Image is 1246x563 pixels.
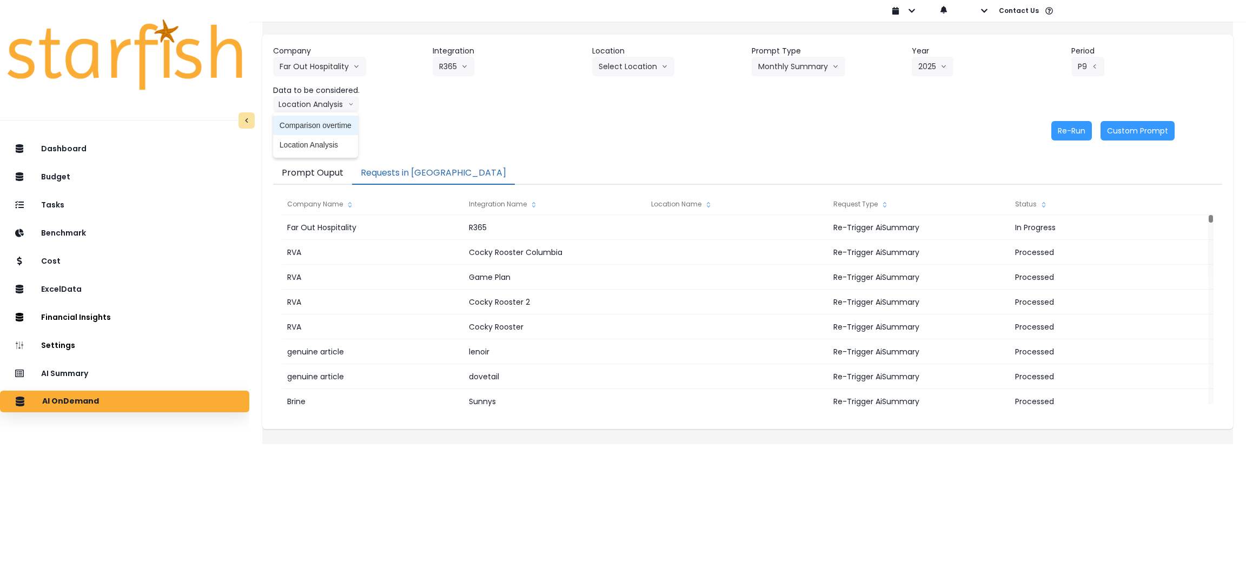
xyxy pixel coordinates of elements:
[592,45,743,57] header: Location
[529,200,538,209] svg: sort
[273,96,359,112] button: Location Analysisarrow down line
[282,314,463,339] div: RVA
[661,61,668,72] svg: arrow down line
[346,200,354,209] svg: sort
[41,200,64,210] p: Tasks
[828,193,1010,215] div: Request Type
[1101,121,1175,140] button: Custom Prompt
[1051,121,1092,140] button: Re-Run
[1010,290,1191,314] div: Processed
[704,200,713,209] svg: sort
[282,193,463,215] div: Company Name
[1010,193,1191,215] div: Status
[912,45,1063,57] header: Year
[828,364,1010,389] div: Re-Trigger AiSummary
[828,389,1010,414] div: Re-Trigger AiSummary
[433,45,584,57] header: Integration
[1039,200,1048,209] svg: sort
[828,240,1010,265] div: Re-Trigger AiSummary
[1010,265,1191,290] div: Processed
[463,265,645,290] div: Game Plan
[1071,57,1104,76] button: P9arrow left line
[348,99,354,110] svg: arrow down line
[1071,45,1222,57] header: Period
[463,339,645,364] div: lenoir
[282,339,463,364] div: genuine article
[828,290,1010,314] div: Re-Trigger AiSummary
[282,265,463,290] div: RVA
[1010,215,1191,240] div: In Progress
[940,61,947,72] svg: arrow down line
[592,57,674,76] button: Select Locationarrow down line
[646,193,827,215] div: Location Name
[282,389,463,414] div: Brine
[41,369,88,378] p: AI Summary
[463,193,645,215] div: Integration Name
[912,57,953,76] button: 2025arrow down line
[1010,339,1191,364] div: Processed
[828,339,1010,364] div: Re-Trigger AiSummary
[828,265,1010,290] div: Re-Trigger AiSummary
[282,364,463,389] div: genuine article
[353,61,360,72] svg: arrow down line
[273,162,352,185] button: Prompt Ouput
[461,61,468,72] svg: arrow down line
[280,120,352,131] span: Comparison overtime
[463,215,645,240] div: R365
[41,172,70,182] p: Budget
[280,139,352,150] span: Location Analysis
[273,112,358,158] ul: Location Analysisarrow down line
[752,45,903,57] header: Prompt Type
[282,290,463,314] div: RVA
[273,57,366,76] button: Far Out Hospitalityarrow down line
[42,397,99,406] p: AI OnDemand
[352,162,515,185] button: Requests in [GEOGRAPHIC_DATA]
[41,257,61,266] p: Cost
[1010,314,1191,339] div: Processed
[463,290,645,314] div: Cocky Rooster 2
[463,240,645,265] div: Cocky Rooster Columbia
[273,85,424,96] header: Data to be considered.
[1010,389,1191,414] div: Processed
[463,389,645,414] div: Sunnys
[273,45,424,57] header: Company
[41,229,86,238] p: Benchmark
[282,240,463,265] div: RVA
[463,314,645,339] div: Cocky Rooster
[832,61,839,72] svg: arrow down line
[433,57,474,76] button: R365arrow down line
[282,215,463,240] div: Far Out Hospitality
[752,57,845,76] button: Monthly Summaryarrow down line
[1091,61,1098,72] svg: arrow left line
[1010,364,1191,389] div: Processed
[41,285,82,294] p: ExcelData
[880,200,889,209] svg: sort
[463,364,645,389] div: dovetail
[828,215,1010,240] div: Re-Trigger AiSummary
[41,144,87,153] p: Dashboard
[1010,240,1191,265] div: Processed
[828,314,1010,339] div: Re-Trigger AiSummary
